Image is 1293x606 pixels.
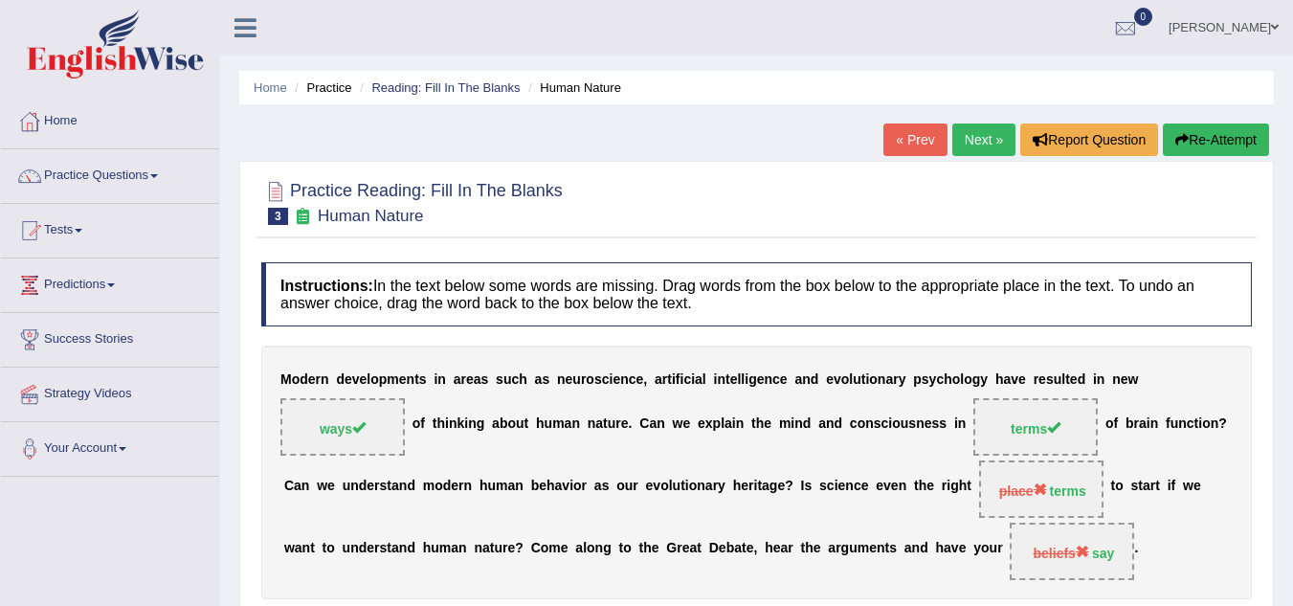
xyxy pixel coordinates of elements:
button: Re-Attempt [1163,123,1269,156]
b: a [655,371,662,387]
b: r [458,479,463,494]
b: e [1038,371,1046,387]
b: u [1170,416,1179,432]
b: h [756,416,765,432]
b: d [300,371,308,387]
b: n [878,371,886,387]
b: t [680,479,685,494]
b: l [849,371,853,387]
b: e [838,479,846,494]
b: o [292,371,301,387]
b: r [748,479,753,494]
b: m [423,479,435,494]
span: Drop target [280,398,405,456]
b: s [819,479,827,494]
b: g [769,479,778,494]
b: h [919,479,927,494]
b: v [562,479,569,494]
b: o [370,371,379,387]
span: Drop target [973,398,1098,456]
b: n [407,371,415,387]
b: h [536,416,545,432]
b: a [474,371,481,387]
b: m [496,479,507,494]
b: o [586,371,594,387]
b: w [1128,371,1139,387]
b: c [936,371,944,387]
b: o [892,416,901,432]
b: a [555,479,563,494]
b: a [492,416,500,432]
b: C [284,479,294,494]
b: u [901,416,909,432]
b: r [633,479,637,494]
b: p [379,371,388,387]
b: f [1113,416,1118,432]
b: u [516,416,524,432]
b: e [621,416,629,432]
b: n [826,416,835,432]
b: i [791,416,794,432]
b: a [454,371,461,387]
b: e [399,371,407,387]
b: d [803,416,812,432]
b: o [435,479,443,494]
b: I [801,479,805,494]
b: b [500,416,508,432]
small: Human Nature [318,207,424,225]
span: 3 [268,208,288,225]
b: t [414,371,419,387]
b: a [705,479,713,494]
b: d [359,479,368,494]
b: g [972,371,981,387]
b: u [608,416,616,432]
b: o [1202,416,1211,432]
b: s [602,479,610,494]
b: a [294,479,301,494]
b: d [834,416,842,432]
b: e [764,416,771,432]
b: n [301,479,310,494]
a: « Prev [883,123,947,156]
b: d [336,371,345,387]
b: h [944,371,952,387]
b: m [779,416,791,432]
b: s [939,416,947,432]
b: l [702,371,706,387]
b: y [929,371,937,387]
span: terms [1011,421,1060,437]
a: Tests [1,204,219,252]
b: o [616,479,625,494]
b: e [876,479,883,494]
b: l [1061,371,1065,387]
b: y [899,371,906,387]
b: y [980,371,988,387]
b: a [695,371,702,387]
b: r [713,479,718,494]
b: a [594,479,602,494]
b: l [669,479,673,494]
b: e [861,479,869,494]
b: a [762,479,769,494]
b: n [697,479,705,494]
b: s [1131,479,1139,494]
b: i [888,416,892,432]
b: M [280,371,292,387]
b: n [764,371,772,387]
b: l [737,371,741,387]
b: a [391,479,399,494]
b: a [1139,416,1147,432]
b: n [736,416,745,432]
b: c [772,371,780,387]
span: ways [320,421,366,437]
b: e [327,479,335,494]
b: u [487,479,496,494]
b: o [689,479,698,494]
b: h [519,371,527,387]
li: Human Nature [524,79,621,97]
b: o [964,371,972,387]
b: t [433,416,437,432]
b: n [794,416,803,432]
b: o [841,371,850,387]
b: i [954,416,958,432]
